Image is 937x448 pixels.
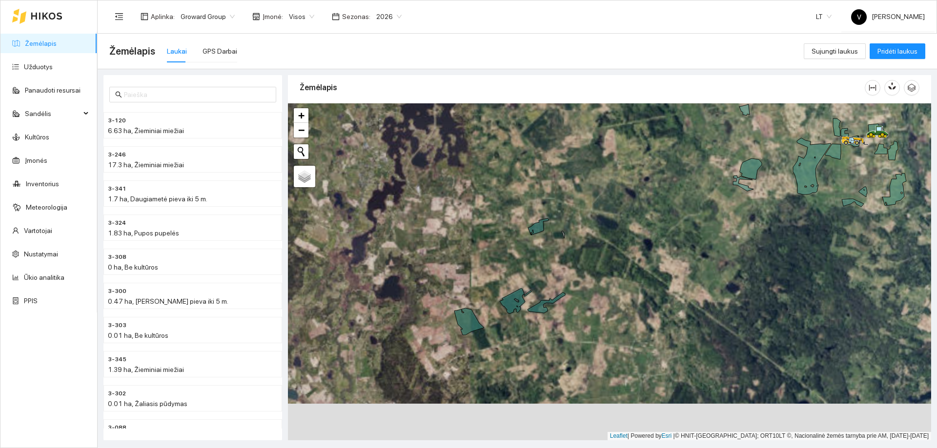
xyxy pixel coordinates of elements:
[610,432,628,439] a: Leaflet
[865,84,880,92] span: column-width
[25,133,49,141] a: Kultūros
[181,9,235,24] span: Groward Group
[151,11,175,22] span: Aplinka :
[24,273,64,281] a: Ūkio analitika
[108,150,126,159] span: 3-246
[24,297,38,305] a: PPIS
[25,104,81,123] span: Sandėlis
[115,91,122,98] span: search
[108,116,126,125] span: 3-120
[108,253,126,262] span: 3-308
[332,13,340,20] span: calendar
[108,331,168,339] span: 0.01 ha, Be kultūros
[25,39,57,47] a: Žemėlapis
[108,297,228,305] span: 0.47 ha, [PERSON_NAME] pieva iki 5 m.
[108,218,126,228] span: 3-324
[870,43,925,59] button: Pridėti laukus
[108,229,179,237] span: 1.83 ha, Pupos pupelės
[294,144,308,159] button: Initiate a new search
[877,46,917,57] span: Pridėti laukus
[870,47,925,55] a: Pridėti laukus
[376,9,402,24] span: 2026
[812,46,858,57] span: Sujungti laukus
[108,184,126,194] span: 3-341
[24,227,52,234] a: Vartotojai
[108,366,184,373] span: 1.39 ha, Žieminiai miežiai
[804,47,866,55] a: Sujungti laukus
[25,156,47,164] a: Įmonės
[298,124,305,136] span: −
[857,9,861,25] span: V
[108,127,184,135] span: 6.63 ha, Žieminiai miežiai
[109,7,129,26] button: menu-fold
[108,321,126,330] span: 3-303
[252,13,260,20] span: shop
[108,161,184,169] span: 17.3 ha, Žieminiai miežiai
[673,432,675,439] span: |
[108,355,126,364] span: 3-345
[816,9,832,24] span: LT
[804,43,866,59] button: Sujungti laukus
[24,250,58,258] a: Nustatymai
[124,89,270,100] input: Paieška
[108,195,207,203] span: 1.7 ha, Daugiametė pieva iki 5 m.
[294,123,308,137] a: Zoom out
[24,63,53,71] a: Užduotys
[108,263,158,271] span: 0 ha, Be kultūros
[108,389,126,398] span: 3-302
[342,11,370,22] span: Sezonas :
[263,11,283,22] span: Įmonė :
[115,12,123,21] span: menu-fold
[294,166,315,187] a: Layers
[26,180,59,188] a: Inventorius
[167,46,187,57] div: Laukai
[26,203,67,211] a: Meteorologija
[289,9,314,24] span: Visos
[108,287,126,296] span: 3-300
[25,86,81,94] a: Panaudoti resursai
[109,43,155,59] span: Žemėlapis
[865,80,880,96] button: column-width
[294,108,308,123] a: Zoom in
[108,400,187,408] span: 0.01 ha, Žaliasis pūdymas
[608,432,931,440] div: | Powered by © HNIT-[GEOGRAPHIC_DATA]; ORT10LT ©, Nacionalinė žemės tarnyba prie AM, [DATE]-[DATE]
[851,13,925,20] span: [PERSON_NAME]
[298,109,305,121] span: +
[141,13,148,20] span: layout
[662,432,672,439] a: Esri
[108,423,126,432] span: 3-088
[300,74,865,101] div: Žemėlapis
[203,46,237,57] div: GPS Darbai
